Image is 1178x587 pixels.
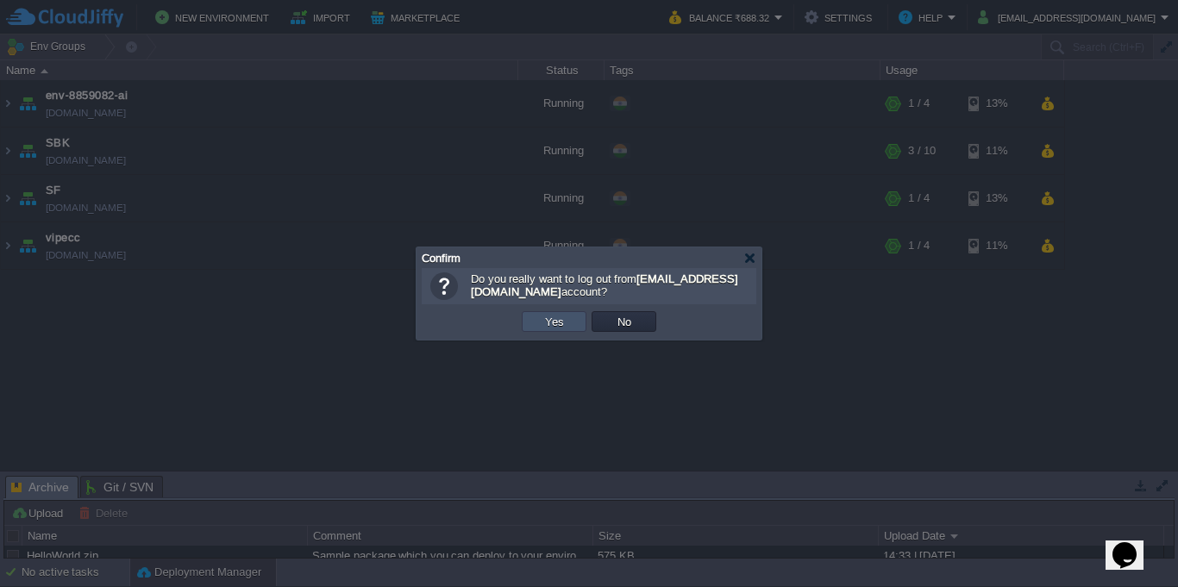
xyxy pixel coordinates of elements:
span: Confirm [422,252,461,265]
button: Yes [540,314,569,329]
button: No [612,314,636,329]
span: Do you really want to log out from account? [471,272,738,298]
b: [EMAIL_ADDRESS][DOMAIN_NAME] [471,272,738,298]
iframe: chat widget [1106,518,1161,570]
